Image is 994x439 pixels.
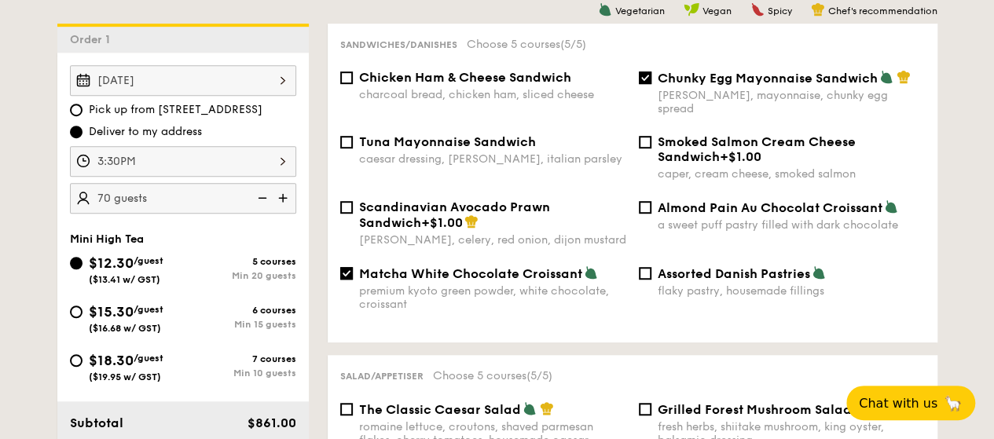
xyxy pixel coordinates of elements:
[464,214,479,229] img: icon-chef-hat.a58ddaea.svg
[598,2,612,16] img: icon-vegetarian.fe4039eb.svg
[639,71,651,84] input: Chunky Egg Mayonnaise Sandwich[PERSON_NAME], mayonnaise, chunky egg spread
[639,267,651,280] input: Assorted Danish Pastriesflaky pastry, housemade fillings
[359,152,626,166] div: caesar dressing, [PERSON_NAME], italian parsley
[897,70,911,84] img: icon-chef-hat.a58ddaea.svg
[183,256,296,267] div: 5 courses
[812,265,826,280] img: icon-vegetarian.fe4039eb.svg
[340,39,457,50] span: Sandwiches/Danishes
[340,71,353,84] input: Chicken Ham & Cheese Sandwichcharcoal bread, chicken ham, sliced cheese
[768,5,792,16] span: Spicy
[846,386,975,420] button: Chat with us🦙
[183,353,296,364] div: 7 courses
[89,323,161,334] span: ($16.68 w/ GST)
[944,394,963,412] span: 🦙
[70,126,83,138] input: Deliver to my address
[70,146,296,177] input: Event time
[859,396,937,411] span: Chat with us
[89,102,262,118] span: Pick up from [STREET_ADDRESS]
[70,65,296,96] input: Event date
[247,415,295,430] span: $861.00
[249,183,273,213] img: icon-reduce.1d2dbef1.svg
[879,70,893,84] img: icon-vegetarian.fe4039eb.svg
[421,215,463,230] span: +$1.00
[750,2,765,16] img: icon-spicy.37a8142b.svg
[70,305,83,318] input: $15.30/guest($16.68 w/ GST)6 coursesMin 15 guests
[134,353,163,364] span: /guest
[89,124,202,140] span: Deliver to my address
[134,255,163,266] span: /guest
[658,266,810,281] span: Assorted Danish Pastries
[340,403,353,415] input: The Classic Caesar Saladromaine lettuce, croutons, shaved parmesan flakes, cherry tomatoes, house...
[340,267,353,280] input: Matcha White Chocolate Croissantpremium kyoto green powder, white chocolate, croissant
[658,284,925,298] div: flaky pastry, housemade fillings
[70,257,83,269] input: $12.30/guest($13.41 w/ GST)5 coursesMin 20 guests
[359,199,550,230] span: Scandinavian Avocado Prawn Sandwich
[340,201,353,214] input: Scandinavian Avocado Prawn Sandwich+$1.00[PERSON_NAME], celery, red onion, dijon mustard
[70,232,144,246] span: Mini High Tea
[658,200,882,215] span: Almond Pain Au Chocolat Croissant
[540,401,554,415] img: icon-chef-hat.a58ddaea.svg
[183,305,296,316] div: 6 courses
[639,201,651,214] input: Almond Pain Au Chocolat Croissanta sweet puff pastry filled with dark chocolate
[359,266,582,281] span: Matcha White Chocolate Croissant
[359,70,571,85] span: Chicken Ham & Cheese Sandwich
[70,183,296,214] input: Number of guests
[811,2,825,16] img: icon-chef-hat.a58ddaea.svg
[89,303,134,320] span: $15.30
[615,5,665,16] span: Vegetarian
[720,149,761,164] span: +$1.00
[359,402,521,417] span: The Classic Caesar Salad
[467,38,586,51] span: Choose 5 courses
[183,319,296,330] div: Min 15 guests
[658,402,852,417] span: Grilled Forest Mushroom Salad
[658,134,856,164] span: Smoked Salmon Cream Cheese Sandwich
[70,415,123,430] span: Subtotal
[526,369,552,382] span: (5/5)
[560,38,586,51] span: (5/5)
[134,304,163,315] span: /guest
[359,233,626,247] div: [PERSON_NAME], celery, red onion, dijon mustard
[639,136,651,148] input: Smoked Salmon Cream Cheese Sandwich+$1.00caper, cream cheese, smoked salmon
[658,71,878,86] span: Chunky Egg Mayonnaise Sandwich
[359,88,626,101] div: charcoal bread, chicken ham, sliced cheese
[89,352,134,369] span: $18.30
[89,254,134,272] span: $12.30
[340,371,424,382] span: Salad/Appetiser
[639,403,651,415] input: Grilled Forest Mushroom Saladfresh herbs, shiitake mushroom, king oyster, balsamic dressing
[359,134,536,149] span: Tuna Mayonnaise Sandwich
[658,167,925,181] div: caper, cream cheese, smoked salmon
[884,199,898,214] img: icon-vegetarian.fe4039eb.svg
[828,5,937,16] span: Chef's recommendation
[70,33,116,46] span: Order 1
[273,183,296,213] img: icon-add.58712e84.svg
[89,274,160,285] span: ($13.41 w/ GST)
[183,270,296,281] div: Min 20 guests
[340,136,353,148] input: Tuna Mayonnaise Sandwichcaesar dressing, [PERSON_NAME], italian parsley
[359,284,626,311] div: premium kyoto green powder, white chocolate, croissant
[584,265,598,280] img: icon-vegetarian.fe4039eb.svg
[523,401,537,415] img: icon-vegetarian.fe4039eb.svg
[658,89,925,115] div: [PERSON_NAME], mayonnaise, chunky egg spread
[89,371,161,382] span: ($19.95 w/ GST)
[702,5,732,16] span: Vegan
[684,2,699,16] img: icon-vegan.f8ff3823.svg
[658,218,925,232] div: a sweet puff pastry filled with dark chocolate
[183,368,296,379] div: Min 10 guests
[70,104,83,116] input: Pick up from [STREET_ADDRESS]
[433,369,552,382] span: Choose 5 courses
[70,354,83,367] input: $18.30/guest($19.95 w/ GST)7 coursesMin 10 guests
